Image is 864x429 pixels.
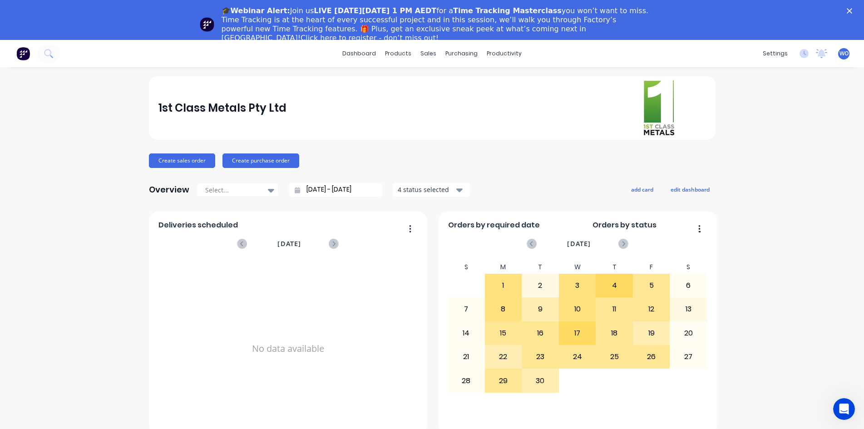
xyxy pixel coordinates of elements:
div: sales [416,47,441,60]
div: 28 [448,369,484,392]
div: 17 [559,322,596,345]
iframe: Intercom live chat [833,398,855,420]
button: 4 status selected [393,183,470,197]
button: edit dashboard [665,183,716,195]
button: add card [625,183,659,195]
div: S [670,261,707,274]
div: T [522,261,559,274]
div: 1 [485,274,522,297]
img: Factory [16,47,30,60]
div: 7 [448,298,484,321]
div: T [596,261,633,274]
span: [DATE] [277,239,301,249]
div: 16 [522,322,558,345]
div: 3 [559,274,596,297]
a: Click here to register - don’t miss out! [301,34,439,42]
div: Join us for a you won’t want to miss. Time Tracking is at the heart of every successful project a... [222,6,650,43]
div: 27 [670,345,706,368]
span: Orders by status [592,220,657,231]
div: 14 [448,322,484,345]
span: Orders by required date [448,220,540,231]
img: Profile image for Team [200,17,214,32]
div: F [633,261,670,274]
div: productivity [482,47,526,60]
button: Create purchase order [222,153,299,168]
div: 9 [522,298,558,321]
div: 21 [448,345,484,368]
div: Close [847,8,856,14]
div: 20 [670,322,706,345]
b: Time Tracking Masterclass [453,6,562,15]
div: 18 [596,322,632,345]
span: WO [839,49,849,58]
div: 6 [670,274,706,297]
a: dashboard [338,47,380,60]
div: 13 [670,298,706,321]
div: 10 [559,298,596,321]
div: 23 [522,345,558,368]
div: 4 status selected [398,185,455,194]
div: 26 [633,345,670,368]
div: settings [758,47,792,60]
div: 22 [485,345,522,368]
div: 15 [485,322,522,345]
div: 5 [633,274,670,297]
div: 25 [596,345,632,368]
div: purchasing [441,47,482,60]
div: Overview [149,181,189,199]
div: 11 [596,298,632,321]
div: 1st Class Metals Pty Ltd [158,99,286,117]
span: Deliveries scheduled [158,220,238,231]
span: [DATE] [567,239,591,249]
img: 1st Class Metals Pty Ltd [642,79,676,137]
b: 🎓Webinar Alert: [222,6,290,15]
b: LIVE [DATE][DATE] 1 PM AEDT [314,6,436,15]
div: W [559,261,596,274]
div: 29 [485,369,522,392]
div: 24 [559,345,596,368]
div: 30 [522,369,558,392]
div: 8 [485,298,522,321]
button: Create sales order [149,153,215,168]
div: 19 [633,322,670,345]
div: S [448,261,485,274]
div: 4 [596,274,632,297]
div: 12 [633,298,670,321]
div: 2 [522,274,558,297]
div: M [485,261,522,274]
div: products [380,47,416,60]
